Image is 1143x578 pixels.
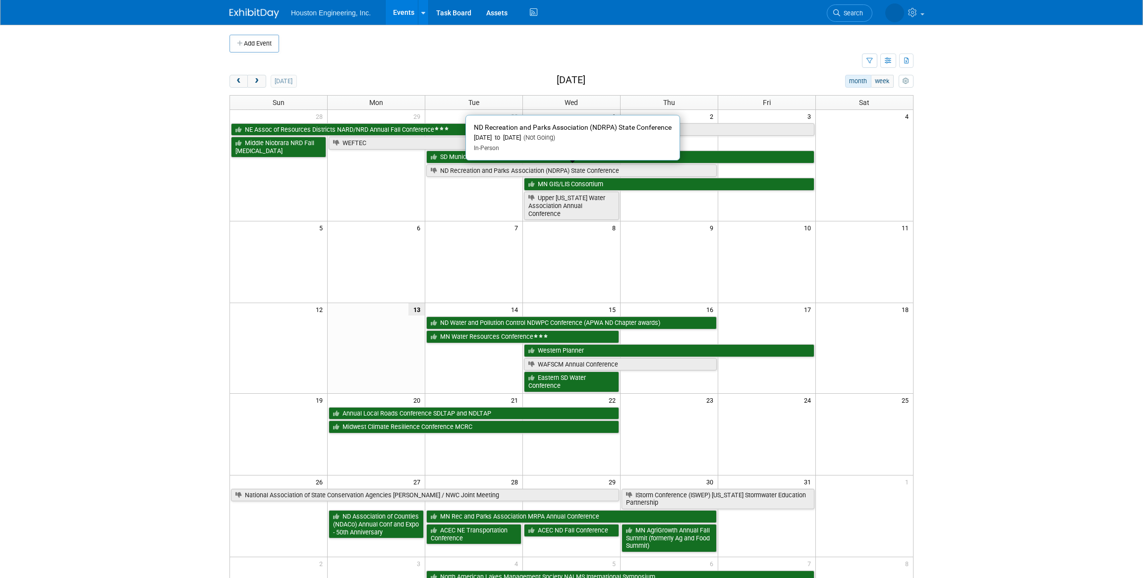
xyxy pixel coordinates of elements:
[229,75,248,88] button: prev
[329,510,424,538] a: ND Association of Counties (NDACo) Annual Conf and Expo - 50th Anniversary
[412,475,425,488] span: 27
[315,475,327,488] span: 26
[901,394,913,406] span: 25
[611,557,620,570] span: 5
[412,394,425,406] span: 20
[904,475,913,488] span: 1
[622,524,717,552] a: MN AgriGrowth Annual Fall Summit (formerly Ag and Food Summit)
[827,4,872,22] a: Search
[899,75,914,88] button: myCustomButton
[318,221,327,234] span: 5
[904,110,913,122] span: 4
[291,9,371,17] span: Houston Engineering, Inc.
[885,3,904,22] img: Heidi Joarnt
[859,99,869,106] span: Sat
[231,489,619,502] a: National Association of State Conservation Agencies [PERSON_NAME] / NWC Joint Meeting
[709,221,718,234] span: 9
[426,330,619,343] a: MN Water Resources Conference
[474,134,672,142] div: [DATE] to [DATE]
[514,557,522,570] span: 4
[709,557,718,570] span: 6
[845,75,871,88] button: month
[510,394,522,406] span: 21
[803,303,815,315] span: 17
[901,303,913,315] span: 18
[524,192,619,220] a: Upper [US_STATE] Water Association Annual Conference
[329,407,619,420] a: Annual Local Roads Conference SDLTAP and NDLTAP
[408,303,425,315] span: 13
[709,110,718,122] span: 2
[521,134,555,141] span: (Not Going)
[608,303,620,315] span: 15
[510,303,522,315] span: 14
[524,344,814,357] a: Western Planner
[315,394,327,406] span: 19
[705,394,718,406] span: 23
[524,178,814,191] a: MN GIS/LIS Consortium
[329,420,619,433] a: Midwest Climate Resilience Conference MCRC
[426,151,814,163] a: SD Municipal League SDML Conference
[705,303,718,315] span: 16
[426,164,717,177] a: ND Recreation and Parks Association (NDRPA) State Conference
[426,316,717,329] a: ND Water and Pollution Control NDWPC Conference (APWA ND Chapter awards)
[329,137,619,150] a: WEFTEC
[803,221,815,234] span: 10
[763,99,771,106] span: Fri
[901,221,913,234] span: 11
[903,78,909,85] i: Personalize Calendar
[524,371,619,392] a: Eastern SD Water Conference
[318,557,327,570] span: 2
[474,145,499,152] span: In-Person
[229,35,279,53] button: Add Event
[705,475,718,488] span: 30
[806,557,815,570] span: 7
[803,475,815,488] span: 31
[510,475,522,488] span: 28
[426,524,521,544] a: ACEC NE Transportation Conference
[608,475,620,488] span: 29
[904,557,913,570] span: 8
[510,110,522,122] span: 30
[426,510,717,523] a: MN Rec and Parks Association MRPA Annual Conference
[608,394,620,406] span: 22
[803,394,815,406] span: 24
[229,8,279,18] img: ExhibitDay
[231,123,521,136] a: NE Assoc of Resources Districts NARD/NRD Annual Fall Conference
[611,221,620,234] span: 8
[840,9,863,17] span: Search
[871,75,894,88] button: week
[416,221,425,234] span: 6
[231,137,326,157] a: Middle Niobrara NRD Fall [MEDICAL_DATA]
[524,524,619,537] a: ACEC ND Fall Conference
[524,358,717,371] a: WAFSCM Annual Conference
[416,557,425,570] span: 3
[315,303,327,315] span: 12
[514,221,522,234] span: 7
[806,110,815,122] span: 3
[622,489,814,509] a: IStorm Conference (ISWEP) [US_STATE] Stormwater Education Partnership
[247,75,266,88] button: next
[474,123,672,131] span: ND Recreation and Parks Association (NDRPA) State Conference
[557,75,585,86] h2: [DATE]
